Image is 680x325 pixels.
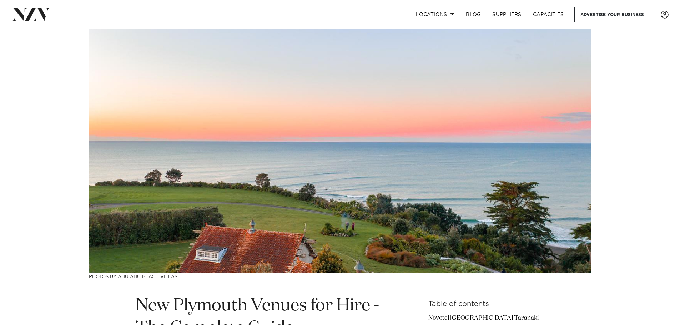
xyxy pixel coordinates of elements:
a: Advertise your business [574,7,650,22]
img: New Plymouth Venues for Hire - The Complete Guide [89,29,591,273]
h6: Table of contents [428,300,545,308]
a: BLOG [460,7,487,22]
a: Novotel [GEOGRAPHIC_DATA] Taranaki [428,315,539,321]
a: Locations [410,7,460,22]
h3: Photos by Ahu Ahu Beach Villas [89,273,591,280]
a: SUPPLIERS [487,7,527,22]
a: Capacities [527,7,570,22]
img: nzv-logo.png [11,8,50,21]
